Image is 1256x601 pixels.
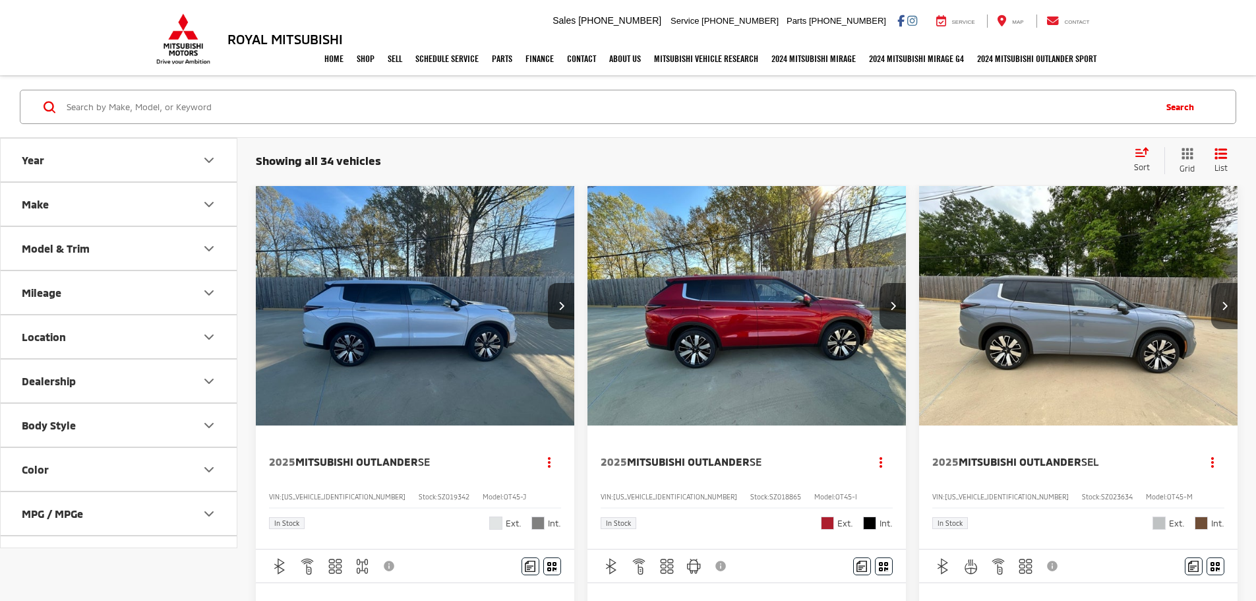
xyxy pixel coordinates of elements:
[548,517,561,530] span: Int.
[201,373,217,389] div: Dealership
[1214,162,1228,174] span: List
[548,283,574,329] button: Next image
[1185,557,1203,575] button: Comments
[269,493,282,501] span: VIN:
[907,15,917,26] a: Instagram: Click to visit our Instagram page
[548,457,551,467] span: dropdown dots
[853,557,871,575] button: Comments
[201,462,217,478] div: Color
[1,492,238,535] button: MPG / MPGeMPG / MPGe
[489,517,502,530] span: White Diamond
[318,42,350,75] a: Home
[1,404,238,447] button: Body StyleBody Style
[504,493,526,501] span: OT45-J
[1211,517,1224,530] span: Int.
[959,455,1081,468] span: Mitsubishi Outlander
[522,557,539,575] button: Comments
[578,15,661,26] span: [PHONE_NUMBER]
[814,493,835,501] span: Model:
[201,506,217,522] div: MPG / MPGe
[255,186,576,426] a: 2025 Mitsubishi Outlander SE2025 Mitsubishi Outlander SE2025 Mitsubishi Outlander SE2025 Mitsubis...
[519,42,560,75] a: Finance
[880,283,906,329] button: Next image
[201,197,217,212] div: Make
[879,561,888,571] i: Window Sticker
[22,375,76,387] div: Dealership
[553,15,576,26] span: Sales
[1180,163,1195,174] span: Grid
[1,315,238,358] button: LocationLocation
[1195,517,1208,530] span: Brick Brown
[1082,493,1101,501] span: Stock:
[1,139,238,181] button: YearYear
[327,558,344,575] img: 3rd Row Seating
[547,561,556,571] i: Window Sticker
[1211,283,1238,329] button: Next image
[538,451,561,474] button: Actions
[702,16,779,26] span: [PHONE_NUMBER]
[1042,552,1064,580] button: View Disclaimer
[856,561,867,572] img: Comments
[269,455,295,468] span: 2025
[587,186,907,426] a: 2025 Mitsubishi Outlander SE2025 Mitsubishi Outlander SE2025 Mitsubishi Outlander SE2025 Mitsubis...
[295,455,418,468] span: Mitsubishi Outlander
[274,520,299,526] span: In Stock
[987,15,1033,28] a: Map
[837,517,853,530] span: Ext.
[22,286,61,299] div: Mileage
[419,493,438,501] span: Stock:
[963,558,979,575] img: Heated Steering Wheel
[201,152,217,168] div: Year
[201,418,217,433] div: Body Style
[627,455,750,468] span: Mitsubishi Outlander
[671,16,699,26] span: Service
[1134,162,1150,172] span: Sort
[269,455,525,469] a: 2025Mitsubishi OutlanderSE
[1211,457,1214,467] span: dropdown dots
[201,285,217,301] div: Mileage
[1017,558,1034,575] img: 3rd Row Seating
[897,15,905,26] a: Facebook: Click to visit our Facebook page
[647,42,765,75] a: Mitsubishi Vehicle Research
[603,42,647,75] a: About Us
[952,19,975,25] span: Service
[601,455,856,469] a: 2025Mitsubishi OutlanderSE
[1205,147,1238,174] button: List View
[22,463,49,476] div: Color
[631,558,647,575] img: Remote Start
[255,186,576,426] div: 2025 Mitsubishi Outlander SE 0
[601,455,627,468] span: 2025
[1127,147,1164,174] button: Select sort value
[863,517,876,530] span: Black
[971,42,1103,75] a: 2024 Mitsubishi Outlander SPORT
[926,15,985,28] a: Service
[750,493,769,501] span: Stock:
[1167,493,1193,501] span: OT45-M
[255,186,576,427] img: 2025 Mitsubishi Outlander SE
[1164,147,1205,174] button: Grid View
[1,183,238,226] button: MakeMake
[1036,15,1100,28] a: Contact
[862,42,971,75] a: 2024 Mitsubishi Mirage G4
[201,329,217,345] div: Location
[1,536,238,579] button: Cylinder
[350,42,381,75] a: Shop
[613,493,737,501] span: [US_VEHICLE_IDENTIFICATION_NUMBER]
[809,16,886,26] span: [PHONE_NUMBER]
[769,493,801,501] span: SZ018865
[409,42,485,75] a: Schedule Service: Opens in a new tab
[880,517,893,530] span: Int.
[22,198,49,210] div: Make
[938,520,963,526] span: In Stock
[1081,455,1099,468] span: SEL
[256,154,381,167] span: Showing all 34 vehicles
[1012,19,1023,25] span: Map
[22,331,66,343] div: Location
[587,186,907,426] div: 2025 Mitsubishi Outlander SE 0
[601,493,613,501] span: VIN:
[543,557,561,575] button: Window Sticker
[299,558,316,575] img: Remote Start
[587,186,907,427] img: 2025 Mitsubishi Outlander SE
[65,91,1153,123] input: Search by Make, Model, or Keyword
